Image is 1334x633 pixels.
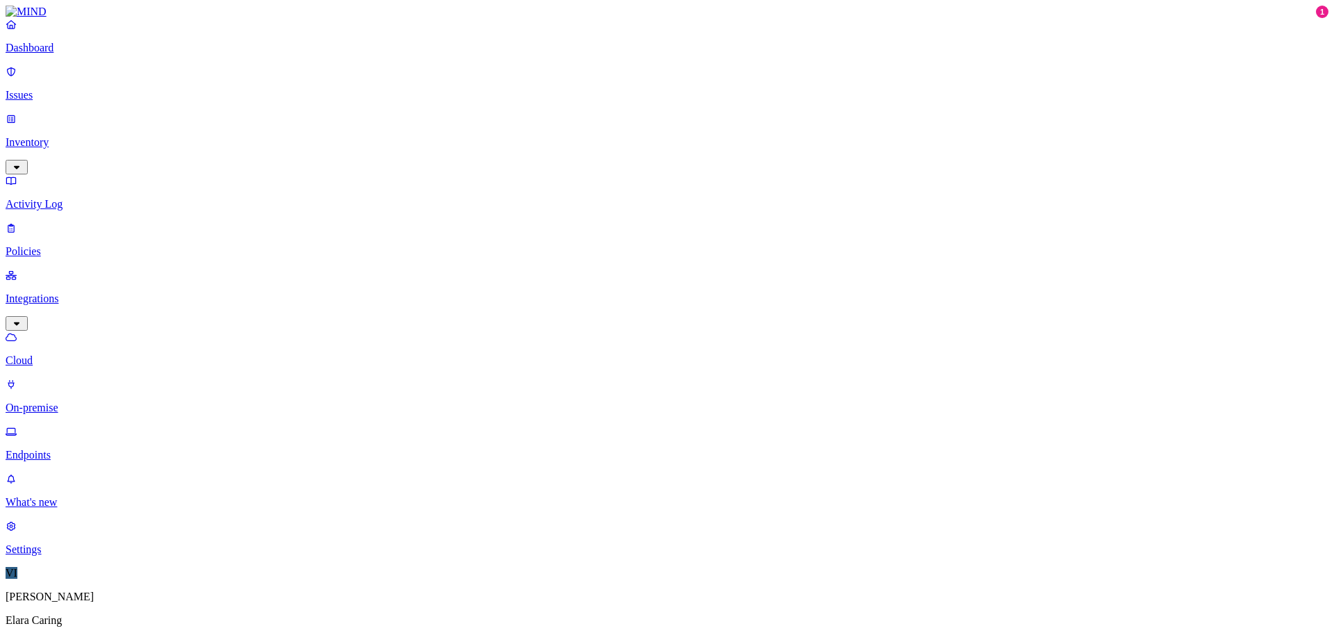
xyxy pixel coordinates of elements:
span: VI [6,567,17,579]
a: MIND [6,6,1328,18]
a: Endpoints [6,425,1328,461]
p: Inventory [6,136,1328,149]
div: 1 [1316,6,1328,18]
a: Settings [6,520,1328,556]
p: Dashboard [6,42,1328,54]
p: On-premise [6,402,1328,414]
p: [PERSON_NAME] [6,591,1328,603]
p: Integrations [6,293,1328,305]
a: Dashboard [6,18,1328,54]
p: Policies [6,245,1328,258]
p: Issues [6,89,1328,101]
a: Policies [6,222,1328,258]
p: Activity Log [6,198,1328,211]
a: Activity Log [6,174,1328,211]
a: Integrations [6,269,1328,329]
p: Settings [6,543,1328,556]
a: What's new [6,472,1328,509]
a: Inventory [6,113,1328,172]
a: Cloud [6,331,1328,367]
p: Cloud [6,354,1328,367]
p: Elara Caring [6,614,1328,627]
a: On-premise [6,378,1328,414]
a: Issues [6,65,1328,101]
p: Endpoints [6,449,1328,461]
p: What's new [6,496,1328,509]
img: MIND [6,6,47,18]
